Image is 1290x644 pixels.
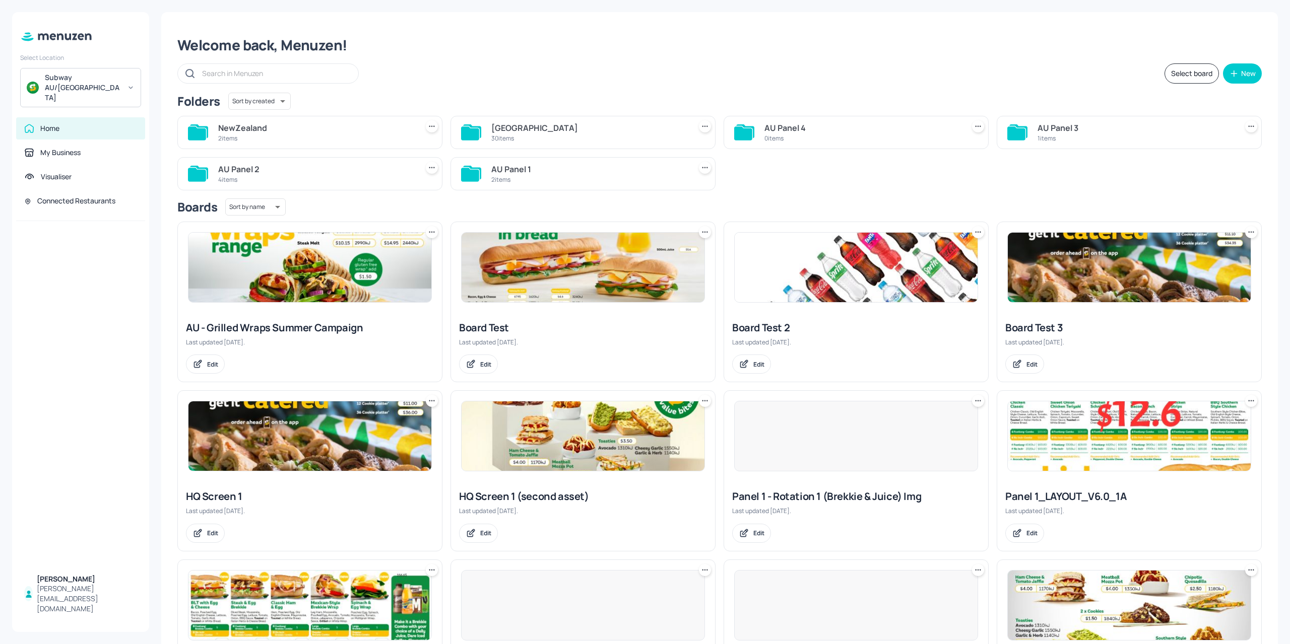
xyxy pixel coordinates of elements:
[225,197,286,217] div: Sort by name
[40,148,81,158] div: My Business
[186,489,434,504] div: HQ Screen 1
[459,507,707,515] div: Last updated [DATE].
[732,507,980,515] div: Last updated [DATE].
[1005,489,1253,504] div: Panel 1_LAYOUT_V6.0_1A
[1223,63,1262,84] button: New
[480,360,491,369] div: Edit
[732,489,980,504] div: Panel 1 - Rotation 1 (Brekkie & Juice) Img
[40,123,59,133] div: Home
[186,338,434,346] div: Last updated [DATE].
[1165,63,1219,84] button: Select board
[202,66,348,81] input: Search in Menuzen
[735,233,978,302] img: 2024-10-28-1730074959666sggx1u6wag8.jpeg
[764,134,960,142] div: 0 items
[1005,321,1253,335] div: Board Test 3
[188,233,431,302] img: 2024-12-19-1734584245950k86txo84it.jpeg
[491,163,687,175] div: AU Panel 1
[1241,70,1256,77] div: New
[37,574,137,584] div: [PERSON_NAME]
[1005,507,1253,515] div: Last updated [DATE].
[491,134,687,142] div: 30 items
[1008,401,1251,471] img: 2025-08-07-1754560946348toavwcegvaj.jpeg
[459,338,707,346] div: Last updated [DATE].
[188,570,431,640] img: 2025-08-04-1754288214393g8m6ggcpjt6.jpeg
[37,196,115,206] div: Connected Restaurants
[462,401,704,471] img: 2024-10-29-1730177958517kejp9pi23h9.jpeg
[186,507,434,515] div: Last updated [DATE].
[459,321,707,335] div: Board Test
[177,36,1262,54] div: Welcome back, Menuzen!
[491,122,687,134] div: [GEOGRAPHIC_DATA]
[732,321,980,335] div: Board Test 2
[218,122,414,134] div: NewZealand
[764,122,960,134] div: AU Panel 4
[1026,529,1038,537] div: Edit
[186,321,434,335] div: AU - Grilled Wraps Summer Campaign
[177,199,217,215] div: Boards
[218,134,414,142] div: 2 items
[207,360,218,369] div: Edit
[1008,233,1251,302] img: 2024-10-28-1730109277756ims1hroq32.jpeg
[1038,134,1233,142] div: 1 items
[462,233,704,302] img: 2024-10-28-173011058717490i6ex6243b.jpeg
[1038,122,1233,134] div: AU Panel 3
[37,584,137,614] div: [PERSON_NAME][EMAIL_ADDRESS][DOMAIN_NAME]
[45,73,121,103] div: Subway AU/[GEOGRAPHIC_DATA]
[1026,360,1038,369] div: Edit
[732,338,980,346] div: Last updated [DATE].
[753,529,764,537] div: Edit
[218,175,414,184] div: 4 items
[41,172,72,182] div: Visualiser
[207,529,218,537] div: Edit
[177,93,220,109] div: Folders
[753,360,764,369] div: Edit
[459,489,707,504] div: HQ Screen 1 (second asset)
[491,175,687,184] div: 2 items
[1008,570,1251,640] img: 2024-10-29-17301885128522gth36fy66a.jpeg
[188,401,431,471] img: 2024-10-29-1730175887616eafibkuyjdi.jpeg
[228,91,291,111] div: Sort by created
[480,529,491,537] div: Edit
[218,163,414,175] div: AU Panel 2
[1005,338,1253,346] div: Last updated [DATE].
[27,82,39,94] img: avatar
[20,53,141,62] div: Select Location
